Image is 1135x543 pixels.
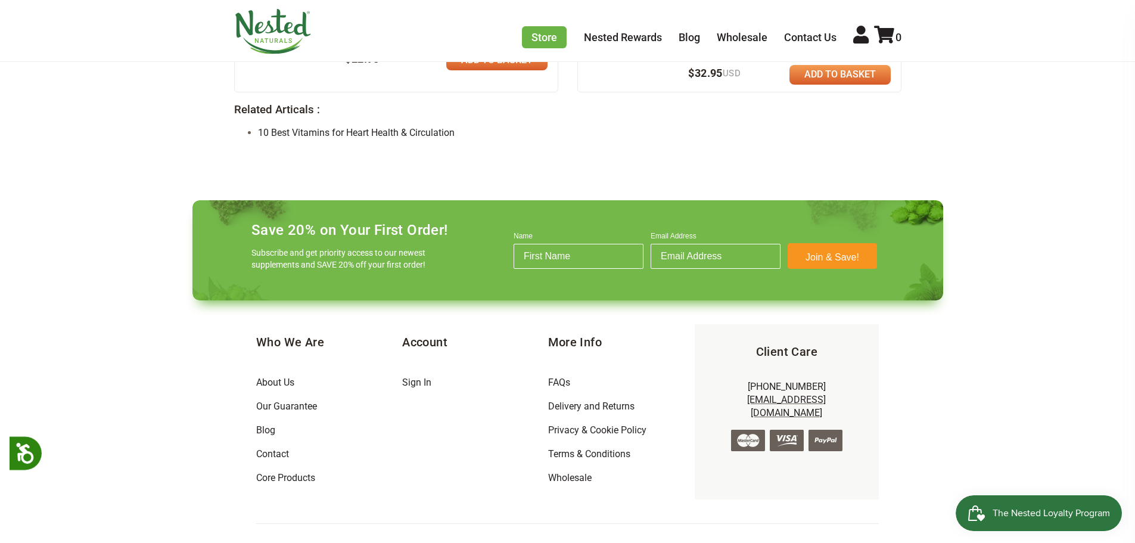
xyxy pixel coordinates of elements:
[584,31,662,44] a: Nested Rewards
[748,381,826,392] a: [PHONE_NUMBER]
[723,68,741,79] span: USD
[548,401,635,412] a: Delivery and Returns
[688,67,741,79] span: $32.95
[874,31,901,44] a: 0
[256,334,402,350] h5: Who We Are
[402,377,431,388] a: Sign In
[251,247,430,271] p: Subscribe and get priority access to our newest supplements and SAVE 20% off your first order!
[679,31,700,44] a: Blog
[548,377,570,388] a: FAQs
[651,232,780,244] label: Email Address
[651,244,780,269] input: Email Address
[514,232,643,244] label: Name
[256,377,294,388] a: About Us
[731,430,842,451] img: credit-cards.png
[548,472,592,483] a: Wholesale
[256,401,317,412] a: Our Guarantee
[251,222,448,238] h4: Save 20% on Your First Order!
[548,448,630,460] a: Terms & Conditions
[256,472,315,483] a: Core Products
[514,244,643,269] input: First Name
[714,343,860,360] h5: Client Care
[784,31,837,44] a: Contact Us
[548,424,646,436] a: Privacy & Cookie Policy
[788,243,877,269] button: Join & Save!
[747,394,826,418] a: [EMAIL_ADDRESS][DOMAIN_NAME]
[234,104,901,117] h3: Related Articals :
[717,31,767,44] a: Wholesale
[234,9,312,54] img: Nested Naturals
[256,424,275,436] a: Blog
[256,448,289,460] a: Contact
[548,334,694,350] h5: More Info
[895,31,901,44] span: 0
[956,495,1123,531] iframe: Button to open loyalty program pop-up
[522,26,567,48] a: Store
[402,334,548,350] h5: Account
[258,127,455,138] a: 10 Best Vitamins for Heart Health & Circulation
